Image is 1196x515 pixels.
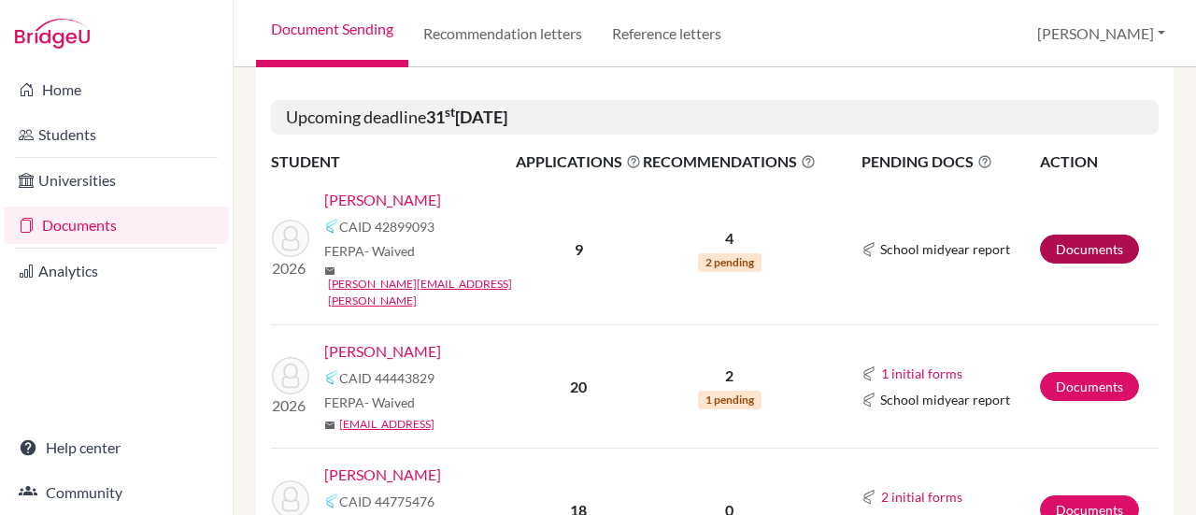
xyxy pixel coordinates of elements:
sup: st [445,105,455,120]
a: Help center [4,429,229,466]
span: 2 pending [698,253,762,272]
span: School midyear report [880,390,1010,409]
a: [PERSON_NAME][EMAIL_ADDRESS][PERSON_NAME] [328,276,528,309]
img: Common App logo [861,242,876,257]
span: CAID 44443829 [339,368,434,388]
span: APPLICATIONS [516,150,641,173]
img: Common App logo [861,393,876,408]
img: Common App logo [324,219,339,234]
h5: Upcoming deadline [271,100,1159,136]
th: STUDENT [271,150,515,174]
a: Students [4,116,229,153]
p: 2 [643,365,816,387]
a: Universities [4,162,229,199]
a: Documents [4,207,229,244]
span: FERPA [324,241,415,261]
a: Analytics [4,252,229,290]
span: School midyear report [880,239,1010,259]
a: [PERSON_NAME] [324,189,441,211]
p: 2026 [272,257,309,279]
span: 1 pending [698,391,762,409]
a: Community [4,474,229,511]
span: RECOMMENDATIONS [643,150,816,173]
img: Bridge-U [15,19,90,49]
b: 31 [DATE] [426,107,507,127]
p: 2026 [272,394,309,417]
span: PENDING DOCS [861,150,1038,173]
span: mail [324,420,335,431]
a: [PERSON_NAME] [324,464,441,486]
span: mail [324,265,335,277]
span: FERPA [324,393,415,412]
b: 20 [570,378,587,395]
span: CAID 44775476 [339,492,434,511]
img: Common App logo [861,366,876,381]
img: Common App logo [324,494,339,508]
p: 4 [643,227,816,250]
img: Quintas, Maximo [272,357,309,394]
span: CAID 42899093 [339,217,434,236]
button: 2 initial forms [880,486,963,508]
span: - Waived [364,243,415,259]
span: - Waived [364,394,415,410]
th: ACTION [1039,150,1159,174]
button: 1 initial forms [880,363,963,384]
button: [PERSON_NAME] [1029,16,1174,51]
img: Common App logo [324,370,339,385]
a: Documents [1040,372,1139,401]
b: 9 [575,240,583,258]
a: [PERSON_NAME] [324,340,441,363]
img: Common App logo [861,490,876,505]
a: Home [4,71,229,108]
a: Documents [1040,235,1139,264]
img: Herron, Nicole [272,220,309,257]
a: [EMAIL_ADDRESS] [339,416,434,433]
